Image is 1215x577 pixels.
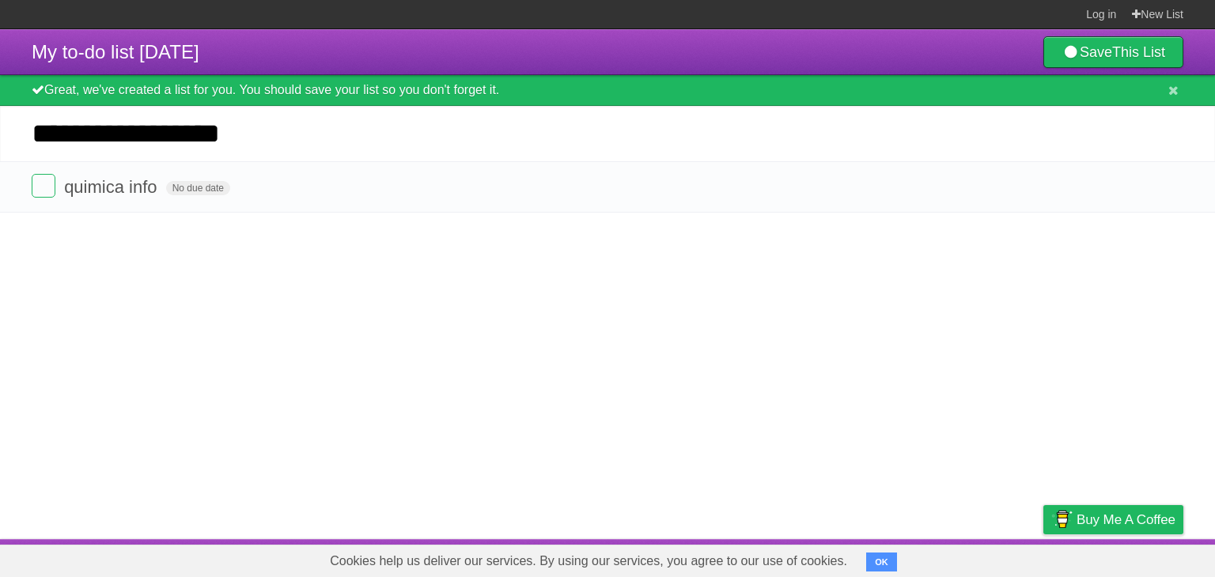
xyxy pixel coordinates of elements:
[1043,36,1183,68] a: SaveThis List
[32,174,55,198] label: Done
[314,545,863,577] span: Cookies help us deliver our services. By using our services, you agree to our use of cookies.
[1023,543,1064,573] a: Privacy
[885,543,949,573] a: Developers
[1077,506,1175,534] span: Buy me a coffee
[969,543,1004,573] a: Terms
[64,177,161,197] span: quimica info
[866,552,897,571] button: OK
[1043,505,1183,534] a: Buy me a coffee
[1112,44,1165,60] b: This List
[1084,543,1183,573] a: Suggest a feature
[1051,506,1073,533] img: Buy me a coffee
[833,543,866,573] a: About
[32,41,199,62] span: My to-do list [DATE]
[166,181,230,195] span: No due date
